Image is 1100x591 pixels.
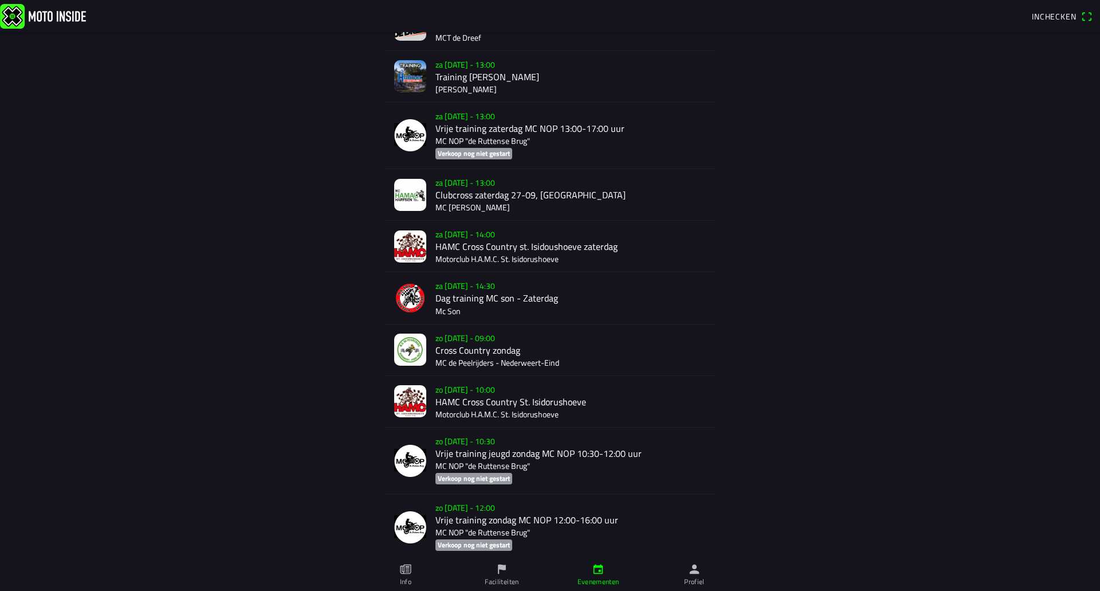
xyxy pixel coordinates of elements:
ion-label: Profiel [684,577,705,587]
a: zo [DATE] - 10:00HAMC Cross Country St. IsidorushoeveMotorclub H.A.M.C. St. Isidorushoeve [385,376,715,428]
ion-label: Info [400,577,411,587]
a: zo [DATE] - 10:30Vrije training jeugd zondag MC NOP 10:30-12:00 uurMC NOP "de Ruttense Brug"Verko... [385,428,715,494]
img: sfRBxcGZmvZ0K6QUyq9TbY0sbKJYVDoKWVN9jkDZ.png [394,282,426,314]
a: zo [DATE] - 09:00Cross Country zondagMC de Peelrijders - Nederweert-Eind [385,324,715,376]
img: NjdwpvkGicnr6oC83998ZTDUeXJJ29cK9cmzxz8K.png [394,511,426,543]
img: 9BaJ6JzUtSskXF0wpA0g5sW6VKDwpHNSP56K10Zi.jpg [394,334,426,366]
img: NjdwpvkGicnr6oC83998ZTDUeXJJ29cK9cmzxz8K.png [394,119,426,151]
a: zo [DATE] - 12:00Vrije training zondag MC NOP 12:00-16:00 uurMC NOP "de Ruttense Brug"Verkoop nog... [385,494,715,561]
img: IfAby9mKD8ktyPe5hoHROIXONCLjirIdTKIgzdDA.jpg [394,230,426,263]
ion-icon: calendar [592,563,604,576]
ion-label: Faciliteiten [485,577,518,587]
a: Incheckenqr scanner [1026,6,1098,26]
a: za [DATE] - 13:00Training [PERSON_NAME][PERSON_NAME] [385,51,715,103]
ion-icon: person [688,563,701,576]
a: za [DATE] - 13:00Clubcross zaterdag 27-09, [GEOGRAPHIC_DATA]MC [PERSON_NAME] [385,169,715,221]
a: za [DATE] - 14:00HAMC Cross Country st. Isidoushoeve zaterdagMotorclub H.A.M.C. St. Isidorushoeve [385,221,715,272]
img: EvUvFkHRCjUaanpzsrlNBQ29kRy5JbMqXp5WfhK8.jpeg [394,385,426,417]
span: Inchecken [1032,10,1077,22]
ion-icon: flag [496,563,508,576]
img: NjdwpvkGicnr6oC83998ZTDUeXJJ29cK9cmzxz8K.png [394,445,426,477]
ion-label: Evenementen [577,577,619,587]
a: za [DATE] - 13:00Vrije training zaterdag MC NOP 13:00-17:00 uurMC NOP "de Ruttense Brug"Verkoop n... [385,103,715,169]
img: N3lxsS6Zhak3ei5Q5MtyPEvjHqMuKUUTBqHB2i4g.png [394,60,426,92]
ion-icon: paper [399,563,412,576]
a: za [DATE] - 14:30Dag training MC son - ZaterdagMc Son [385,272,715,324]
img: mf9H8d1a5TKedy5ZUBjz7cfp0XTXDcWLaUn258t6.jpg [394,179,426,211]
